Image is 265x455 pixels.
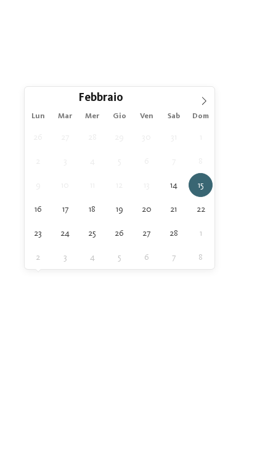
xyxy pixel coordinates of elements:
span: Febbraio 10, 2026 [53,173,77,197]
span: Marzo 3, 2026 [53,245,77,269]
span: Febbraio 17, 2026 [53,197,77,221]
span: Febbraio 7, 2026 [161,149,185,173]
span: Febbraio 20, 2026 [134,197,158,221]
span: Gennaio 27, 2026 [53,125,77,149]
span: Febbraio 24, 2026 [53,221,77,245]
span: Febbraio 19, 2026 [107,197,131,221]
p: I si differenziano l’uno dall’altro ma tutti garantiscono gli stessi . Trovate l’hotel per famigl... [18,131,247,179]
span: Febbraio 28, 2026 [161,221,185,245]
span: Mer [79,113,106,121]
span: Febbraio 22, 2026 [189,197,213,221]
span: Febbraio 12, 2026 [107,173,131,197]
span: Febbraio 21, 2026 [161,197,185,221]
span: Gennaio 26, 2026 [26,125,50,149]
span: mostra altri filtri [43,379,222,389]
span: Febbraio 25, 2026 [80,221,104,245]
span: Febbraio 18, 2026 [80,197,104,221]
input: Year [123,91,164,104]
span: Marzo 4, 2026 [80,245,104,269]
img: Familienhotels Südtirol [203,9,265,40]
span: Febbraio 27, 2026 [134,221,158,245]
span: Febbraio 4, 2026 [80,149,104,173]
span: Febbraio 15, 2026 [189,173,213,197]
span: Febbraio 23, 2026 [26,221,50,245]
span: Sab [160,113,187,121]
span: Mar [52,113,79,121]
span: Febbraio 1, 2026 [189,125,213,149]
span: [DATE] [43,280,222,291]
span: Marzo 7, 2026 [161,245,185,269]
span: I miei desideri [43,329,222,340]
span: Febbraio 2, 2026 [26,149,50,173]
span: Marzo 2, 2026 [26,245,50,269]
span: Menu [234,20,253,30]
span: Gennaio 29, 2026 [107,125,131,149]
span: Gennaio 28, 2026 [80,125,104,149]
span: Gennaio 31, 2026 [161,125,185,149]
span: Febbraio 13, 2026 [134,173,158,197]
span: Ven [133,113,160,121]
span: filtra [121,416,145,425]
span: Febbraio 26, 2026 [107,221,131,245]
span: Febbraio 16, 2026 [26,197,50,221]
span: Febbraio 6, 2026 [134,149,158,173]
span: Febbraio 5, 2026 [107,149,131,173]
span: Gio [106,113,133,121]
span: Marzo 6, 2026 [134,245,158,269]
span: Marzo 1, 2026 [189,221,213,245]
span: Family Experiences [43,354,222,364]
span: Febbraio 8, 2026 [189,149,213,173]
span: Febbraio 14, 2026 [161,173,185,197]
span: Marzo 5, 2026 [107,245,131,269]
span: Regione [43,305,222,315]
span: Lun [25,113,52,121]
span: Marzo 8, 2026 [189,245,213,269]
span: Febbraio 11, 2026 [80,173,104,197]
span: Gennaio 30, 2026 [134,125,158,149]
span: Dom [187,113,214,121]
span: Familienhotels Südtirol – dalle famiglie per le famiglie [23,61,242,99]
span: Febbraio [78,93,123,105]
span: Febbraio 9, 2026 [26,173,50,197]
span: Febbraio 3, 2026 [53,149,77,173]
